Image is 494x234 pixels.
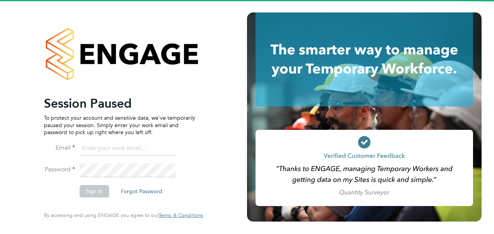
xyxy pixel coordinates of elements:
[80,141,176,155] input: Enter your work email...
[80,185,109,197] button: Sign In
[158,212,203,218] span: Terms & Conditions
[44,114,195,136] p: To protect your account and sensitive data, we've temporarily paused your session. Simply enter y...
[44,96,195,111] h2: Session Paused
[158,212,203,218] a: Terms & Conditions
[44,144,75,152] label: Email
[44,212,203,218] span: By accessing and using ENGAGE you agree to our
[44,166,75,174] label: Password
[115,185,169,197] button: Forgot Password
